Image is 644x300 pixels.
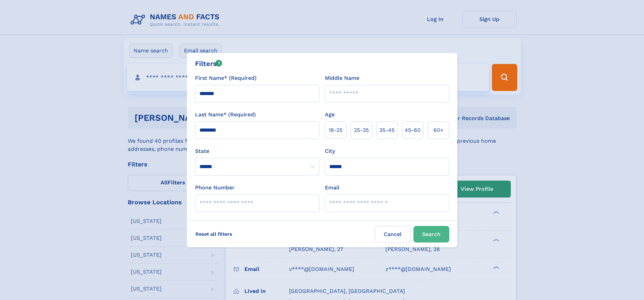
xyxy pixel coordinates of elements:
[354,126,369,134] span: 25‑35
[433,126,444,134] span: 60+
[329,126,342,134] span: 18‑25
[325,184,339,192] label: Email
[195,184,235,192] label: Phone Number
[375,226,411,243] label: Cancel
[191,226,237,242] label: Reset all filters
[195,147,319,155] label: State
[195,59,222,69] div: Filters
[379,126,395,134] span: 35‑45
[195,74,257,82] label: First Name* (Required)
[413,226,449,243] button: Search
[325,147,335,155] label: City
[195,111,256,119] label: Last Name* (Required)
[325,111,335,119] label: Age
[405,126,421,134] span: 45‑60
[325,74,359,82] label: Middle Name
